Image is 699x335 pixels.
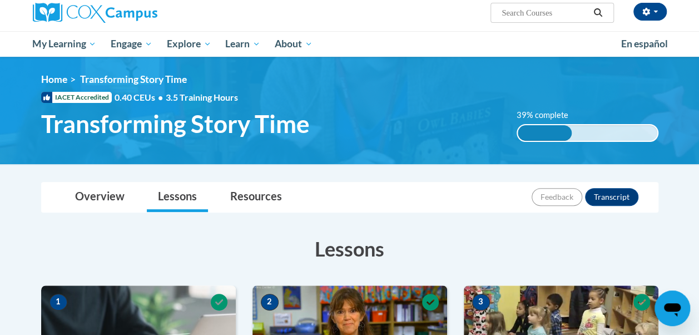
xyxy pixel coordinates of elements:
input: Search Courses [500,6,589,19]
span: Engage [111,37,152,51]
img: Cox Campus [33,3,157,23]
a: Lessons [147,183,208,212]
a: En español [614,32,675,56]
a: Learn [218,31,267,57]
a: Overview [64,183,136,212]
span: 2 [261,294,279,311]
a: Engage [103,31,160,57]
button: Transcript [585,188,638,206]
a: About [267,31,320,57]
span: Transforming Story Time [80,73,187,85]
a: My Learning [26,31,104,57]
span: En español [621,38,668,50]
button: Search [589,6,606,19]
div: Main menu [24,31,675,57]
span: 0.40 CEUs [115,91,166,104]
span: 1 [49,294,67,311]
span: Explore [167,37,211,51]
label: 39% complete [517,109,581,121]
a: Resources [219,183,293,212]
h3: Lessons [41,235,658,263]
span: Transforming Story Time [41,109,310,139]
a: Home [41,73,67,85]
span: Learn [225,37,260,51]
span: IACET Accredited [41,92,112,103]
button: Account Settings [633,3,667,21]
span: 3.5 Training Hours [166,92,238,102]
a: Cox Campus [33,3,233,23]
iframe: Button to launch messaging window [655,290,690,326]
button: Feedback [532,188,582,206]
span: About [275,37,313,51]
div: 39% complete [518,125,572,141]
a: Explore [160,31,219,57]
span: My Learning [32,37,96,51]
span: • [158,92,163,102]
span: 3 [472,294,490,311]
